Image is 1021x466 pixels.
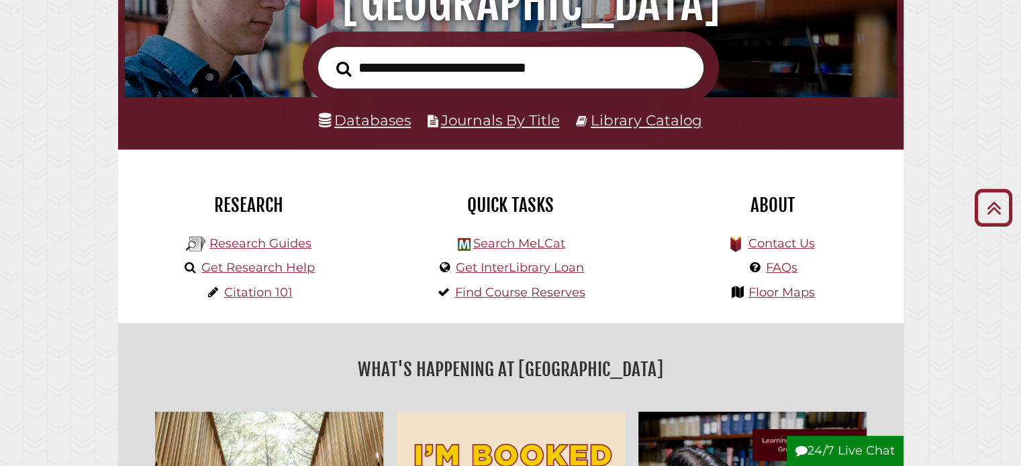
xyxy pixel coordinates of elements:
[766,260,797,275] a: FAQs
[441,111,560,129] a: Journals By Title
[652,194,893,217] h2: About
[591,111,702,129] a: Library Catalog
[224,285,293,300] a: Citation 101
[748,236,814,251] a: Contact Us
[336,60,352,76] i: Search
[128,354,893,385] h2: What's Happening at [GEOGRAPHIC_DATA]
[390,194,632,217] h2: Quick Tasks
[186,234,206,254] img: Hekman Library Logo
[128,194,370,217] h2: Research
[201,260,315,275] a: Get Research Help
[969,196,1018,219] a: Back to Top
[209,236,311,251] a: Research Guides
[456,260,584,275] a: Get InterLibrary Loan
[458,238,471,251] img: Hekman Library Logo
[455,285,585,300] a: Find Course Reserves
[319,111,411,129] a: Databases
[748,285,815,300] a: Floor Maps
[473,236,565,251] a: Search MeLCat
[330,57,358,80] button: Search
